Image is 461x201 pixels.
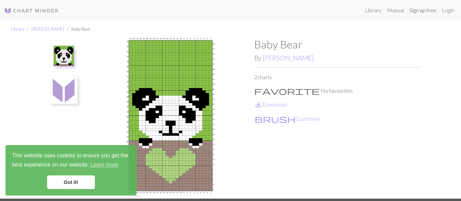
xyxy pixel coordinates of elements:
[255,114,296,124] span: brush
[31,26,64,32] a: [PERSON_NAME]
[254,86,320,96] span: favorite
[263,54,314,62] a: [PERSON_NAME]
[254,100,262,109] i: Download
[439,3,457,17] a: Login
[5,145,136,196] div: cookieconsent
[4,6,59,15] img: Logo
[362,3,384,17] a: Library
[64,26,90,32] li: Baby Bear
[12,152,130,170] span: This website uses cookies to ensure you get the best experience on our website.
[11,26,24,32] a: Library
[89,160,119,170] a: learn more about cookies
[50,76,77,104] img: Copy of Baby Bear
[254,101,287,107] a: DownloadDownload
[255,115,296,123] i: Customise
[254,38,421,51] h1: Baby Bear
[384,3,407,17] a: Manual
[254,54,421,62] h2: By
[254,87,320,95] i: Favourite
[47,175,95,189] a: dismiss cookie message
[254,114,321,123] button: CustomiseCustomise
[87,38,254,199] img: Baby Bear
[254,100,262,109] span: save_alt
[254,87,421,95] p: No favourites
[54,46,74,66] img: Baby Bear
[407,3,439,17] a: Sign up free
[254,73,421,81] p: 2 charts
